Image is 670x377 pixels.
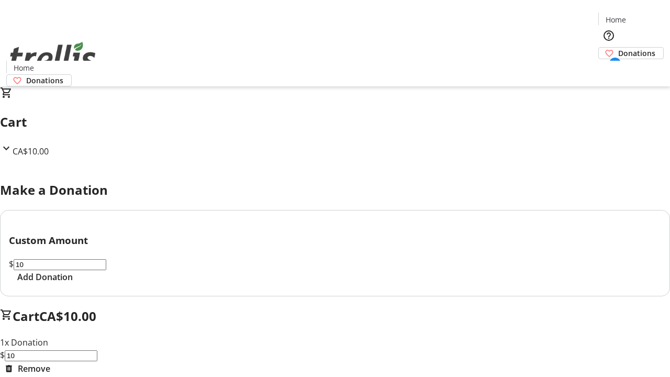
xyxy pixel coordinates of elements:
a: Home [599,14,632,25]
span: CA$10.00 [13,146,49,157]
h3: Custom Amount [9,233,661,248]
span: Donations [26,75,63,86]
input: Donation Amount [5,350,97,361]
a: Home [7,62,40,73]
span: Donations [618,48,655,59]
span: $ [9,258,14,270]
button: Add Donation [9,271,81,283]
span: Add Donation [17,271,73,283]
span: Home [14,62,34,73]
button: Cart [598,59,619,80]
img: Orient E2E Organization O5ZiHww0Ef's Logo [6,30,99,83]
span: Remove [18,362,50,375]
button: Help [598,25,619,46]
input: Donation Amount [14,259,106,270]
span: CA$10.00 [39,307,96,325]
a: Donations [598,47,664,59]
a: Donations [6,74,72,86]
span: Home [606,14,626,25]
